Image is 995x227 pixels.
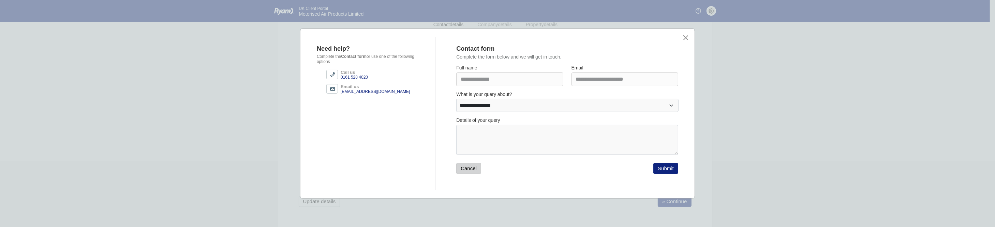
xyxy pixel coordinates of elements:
div: [EMAIL_ADDRESS][DOMAIN_NAME] [341,89,410,94]
p: Complete the or use one of the following options [317,54,423,64]
button: Submit [653,163,678,174]
div: Call us [341,70,368,75]
div: Email us [341,84,410,89]
label: What is your query about? [456,92,512,98]
p: Complete the form below and we will get in touch. [456,54,678,60]
div: Contact form [456,45,670,53]
label: Email [571,65,583,71]
button: close [682,34,689,41]
b: Contact form [341,54,367,59]
label: Details of your query [456,117,500,124]
label: Full name [456,65,477,71]
div: Need help? [317,45,423,53]
div: 0161 528 4020 [341,75,368,80]
button: Cancel [456,163,481,174]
